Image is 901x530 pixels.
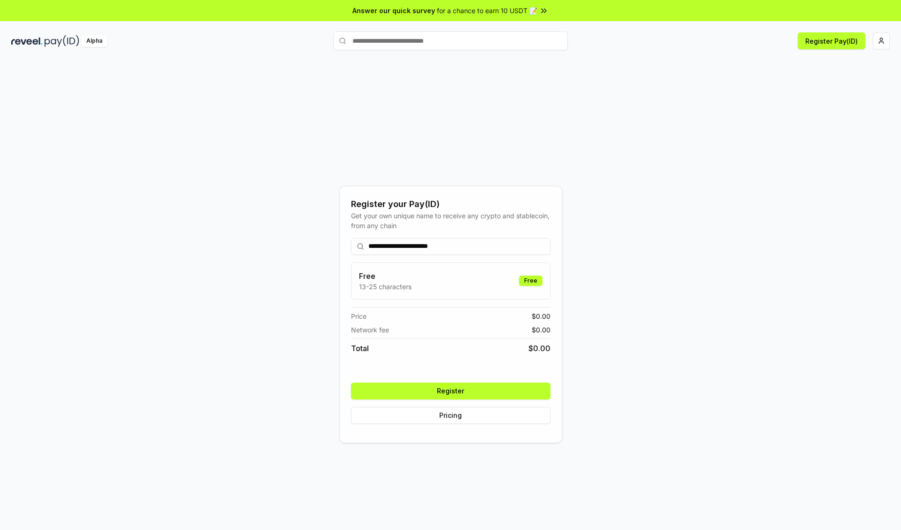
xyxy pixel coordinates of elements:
[351,311,367,321] span: Price
[11,35,43,47] img: reveel_dark
[351,325,389,335] span: Network fee
[45,35,79,47] img: pay_id
[351,343,369,354] span: Total
[359,282,412,292] p: 13-25 characters
[351,198,550,211] div: Register your Pay(ID)
[352,6,435,15] span: Answer our quick survey
[359,270,412,282] h3: Free
[798,32,865,49] button: Register Pay(ID)
[532,311,550,321] span: $ 0.00
[519,276,542,286] div: Free
[532,325,550,335] span: $ 0.00
[351,383,550,399] button: Register
[528,343,550,354] span: $ 0.00
[351,211,550,230] div: Get your own unique name to receive any crypto and stablecoin, from any chain
[81,35,107,47] div: Alpha
[351,407,550,424] button: Pricing
[437,6,537,15] span: for a chance to earn 10 USDT 📝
